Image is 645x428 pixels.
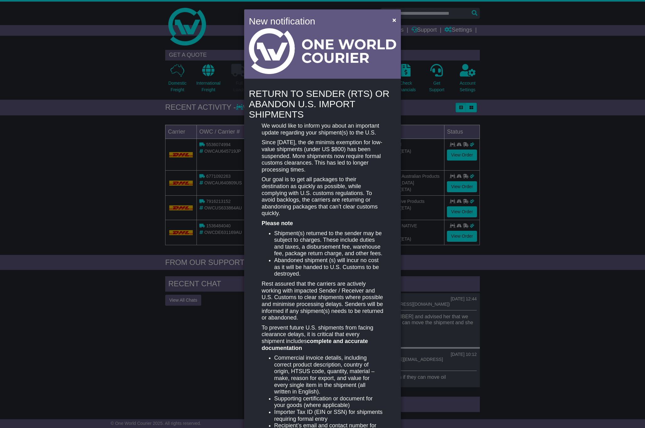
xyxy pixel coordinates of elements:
[249,88,396,119] h4: RETURN TO SENDER (RTS) OR ABANDON U.S. IMPORT SHIPMENTS
[249,28,396,74] img: Light
[274,395,383,409] li: Supporting certification or document for your goods (where applicable)
[274,230,383,257] li: Shipment(s) returned to the sender may be subject to charges. These include duties and taxes, a d...
[392,16,396,24] span: ×
[262,123,383,136] p: We would like to inform you about an important update regarding your shipment(s) to the U.S.
[389,13,399,26] button: Close
[274,257,383,277] li: Abandoned shipment (s) will incur no cost as it will be handed to U.S. Customs to be destroyed.
[262,338,368,351] strong: complete and accurate documentation
[249,14,383,28] h4: New notification
[274,409,383,422] li: Importer Tax ID (EIN or SSN) for shipments requiring formal entry
[274,355,383,395] li: Commercial invoice details, including correct product description, country of origin, HTSUS code,...
[262,281,383,321] p: Rest assured that the carriers are actively working with impacted Sender / Receiver and U.S. Cust...
[262,139,383,173] p: Since [DATE], the de minimis exemption for low-value shipments (under US $800) has been suspended...
[262,325,383,351] p: To prevent future U.S. shipments from facing clearance delays, it is critical that every shipment...
[262,220,293,226] strong: Please note
[262,176,383,217] p: Our goal is to get all packages to their destination as quickly as possible, while complying with...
